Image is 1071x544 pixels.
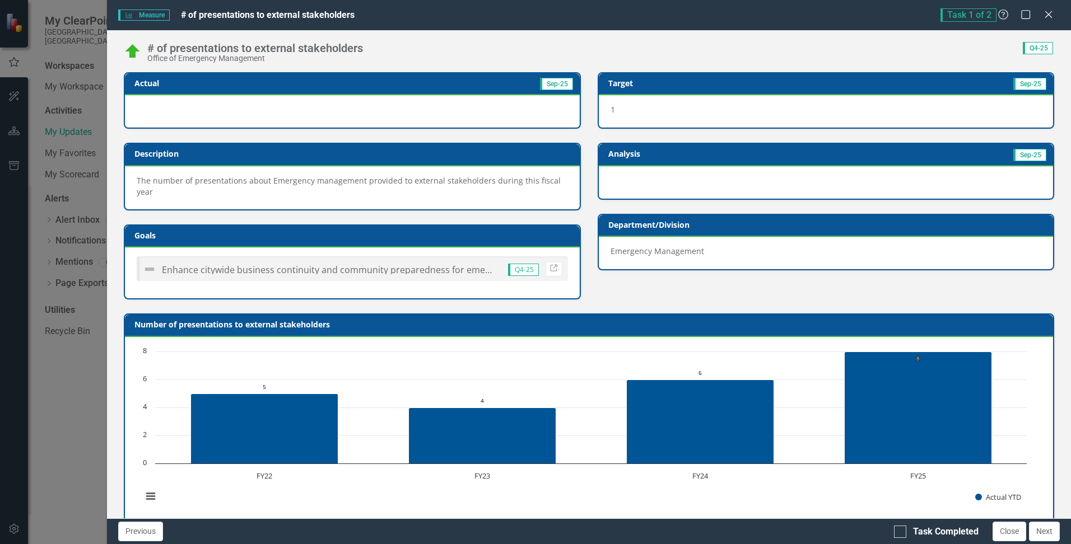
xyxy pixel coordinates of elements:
[1013,78,1046,90] span: Sep-25
[540,78,573,90] span: Sep-25
[910,471,926,481] text: FY25
[263,383,266,391] text: 5
[147,54,363,63] div: Office of Emergency Management
[1023,42,1053,54] span: Q4-25
[508,264,539,276] span: Q4-25
[608,79,793,87] h3: Target
[1013,149,1046,161] span: Sep-25
[627,379,774,463] path: FY24, 6. Actual YTD.
[409,407,556,463] path: FY23, 4. Actual YTD.
[257,471,272,481] text: FY22
[143,401,147,411] text: 4
[147,42,363,54] div: # of presentations to external stakeholders
[692,471,709,481] text: FY24
[134,320,1047,329] h3: Number of presentations to external stakeholders
[118,522,163,541] button: Previous
[181,10,355,20] span: # of presentations to external stakeholders
[481,397,484,405] text: 4
[143,345,147,355] text: 8
[143,457,147,467] text: 0
[975,492,1022,502] button: Show Actual YTD
[134,149,574,158] h3: Description
[474,471,490,481] text: FY23
[611,104,615,115] span: 1
[845,351,992,463] path: FY25, 8. Actual YTD.
[143,373,147,383] text: 6
[608,149,821,158] h3: Analysis
[913,526,979,538] div: Task Completed
[191,393,338,463] path: FY22, 5. Actual YTD.
[699,369,702,377] text: 6
[608,221,1047,229] h3: Department/Division
[134,231,574,240] h3: Goals
[1029,522,1060,541] button: Next
[137,175,561,197] span: The number of presentations about Emergency management provided to external stakeholders during t...
[124,43,142,60] img: On Track (80% or higher)
[143,429,147,439] text: 2
[137,346,1032,514] svg: Interactive chart
[134,79,319,87] h3: Actual
[916,354,920,362] text: 8
[137,346,1041,514] div: Chart. Highcharts interactive chart.
[162,264,669,276] span: Enhance citywide business continuity and community preparedness for emergencies, disasters, and u...
[993,522,1026,541] button: Close
[143,262,156,276] img: Not Defined
[143,489,159,504] button: View chart menu, Chart
[118,10,169,21] span: Measure
[611,246,704,256] span: Emergency Management
[940,8,997,22] span: Task 1 of 2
